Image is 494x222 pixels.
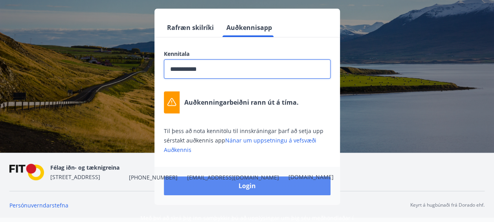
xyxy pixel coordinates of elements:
[50,164,119,171] span: Félag iðn- og tæknigreina
[164,127,323,154] span: Til þess að nota kennitölu til innskráningar þarf að setja upp sérstakt auðkennis app
[288,173,334,181] a: [DOMAIN_NAME]
[187,174,279,181] span: [EMAIL_ADDRESS][DOMAIN_NAME]
[164,50,331,58] label: Kennitala
[410,202,485,209] p: Keyrt á hugbúnaði frá Dorado ehf.
[9,164,44,181] img: FPQVkF9lTnNbbaRSFyT17YYeljoOGk5m51IhT0bO.png
[9,202,68,209] a: Persónuverndarstefna
[129,174,178,181] span: [PHONE_NUMBER]
[164,137,316,154] a: Nánar um uppsetningu á vefsvæði Auðkennis
[223,18,275,37] button: Auðkennisapp
[184,98,299,107] p: Auðkenningarbeiðni rann út á tíma.
[164,176,331,195] button: Login
[164,18,217,37] button: Rafræn skilríki
[50,173,100,181] span: [STREET_ADDRESS]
